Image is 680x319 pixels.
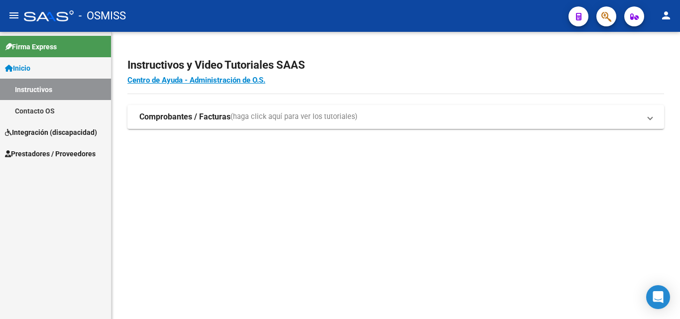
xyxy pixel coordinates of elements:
a: Centro de Ayuda - Administración de O.S. [127,76,265,85]
span: Integración (discapacidad) [5,127,97,138]
span: - OSMISS [79,5,126,27]
mat-expansion-panel-header: Comprobantes / Facturas(haga click aquí para ver los tutoriales) [127,105,664,129]
div: Open Intercom Messenger [646,285,670,309]
span: Inicio [5,63,30,74]
mat-icon: menu [8,9,20,21]
span: Prestadores / Proveedores [5,148,96,159]
span: (haga click aquí para ver los tutoriales) [230,111,357,122]
strong: Comprobantes / Facturas [139,111,230,122]
span: Firma Express [5,41,57,52]
mat-icon: person [660,9,672,21]
h2: Instructivos y Video Tutoriales SAAS [127,56,664,75]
